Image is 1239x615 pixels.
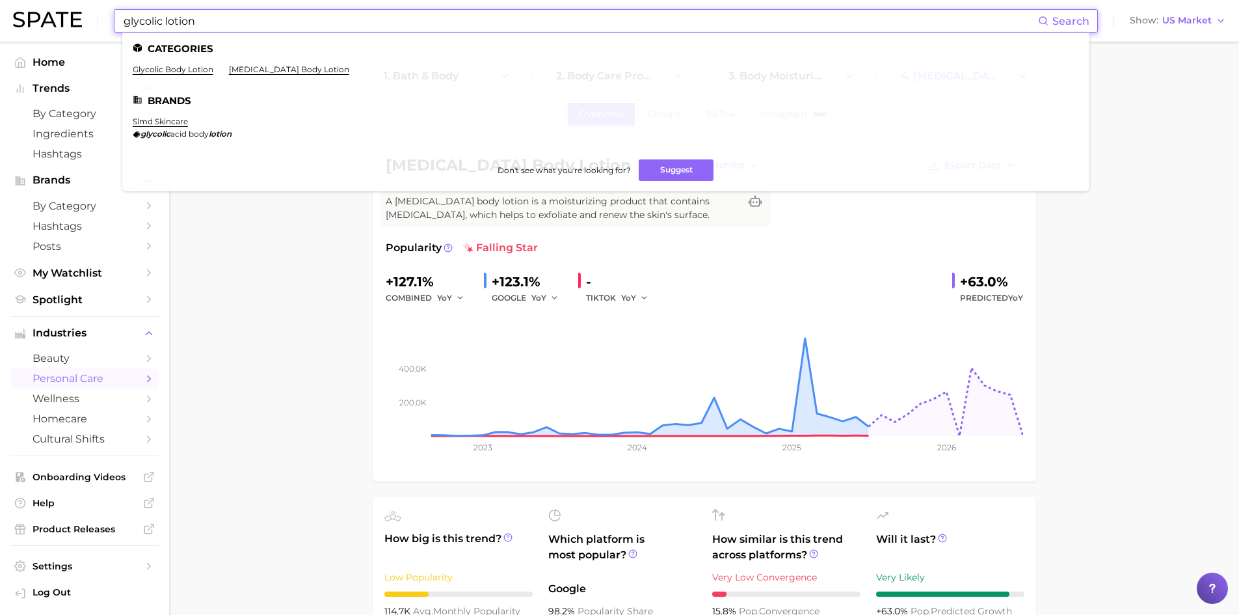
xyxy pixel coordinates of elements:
div: Very Likely [876,569,1024,585]
div: combined [386,290,473,306]
span: Spotlight [33,294,137,306]
span: Home [33,56,137,68]
span: Onboarding Videos [33,471,137,483]
tspan: 2025 [782,443,801,452]
li: Brands [133,95,1079,106]
span: Product Releases [33,523,137,535]
span: Predicted [960,290,1023,306]
span: Which platform is most popular? [548,532,697,575]
span: YoY [621,292,636,303]
span: How big is this trend? [384,531,533,563]
a: Onboarding Videos [10,467,159,487]
a: Spotlight [10,290,159,310]
a: by Category [10,103,159,124]
button: Trends [10,79,159,98]
span: Show [1130,17,1158,24]
div: Very Low Convergence [712,569,860,585]
span: by Category [33,200,137,212]
a: homecare [10,409,159,429]
img: SPATE [13,12,82,27]
span: Will it last? [876,532,1024,563]
a: My Watchlist [10,263,159,283]
span: Search [1052,15,1089,27]
span: wellness [33,392,137,405]
a: Settings [10,556,159,576]
div: +127.1% [386,271,473,292]
a: glycolic body lotion [133,64,213,74]
a: slmd skincare [133,116,188,126]
span: Ingredients [33,128,137,140]
div: 3 / 10 [384,592,533,597]
a: wellness [10,389,159,409]
span: Settings [33,560,137,572]
div: +123.1% [492,271,568,292]
span: by Category [33,107,137,120]
div: 9 / 10 [876,592,1024,597]
button: Industries [10,323,159,343]
tspan: 2026 [937,443,955,452]
div: GOOGLE [492,290,568,306]
span: personal care [33,372,137,385]
span: Posts [33,240,137,253]
button: YoY [621,290,649,306]
a: Help [10,493,159,513]
span: How similar is this trend across platforms? [712,532,860,563]
em: lotion [209,129,232,139]
span: YoY [531,292,546,303]
button: Suggest [639,159,713,181]
span: Hashtags [33,148,137,160]
a: [MEDICAL_DATA] body lotion [229,64,349,74]
div: TIKTOK [586,290,658,306]
span: falling star [463,240,538,256]
span: cultural shifts [33,433,137,445]
a: personal care [10,368,159,389]
button: YoY [437,290,465,306]
div: 1 / 10 [712,592,860,597]
span: US Market [1162,17,1212,24]
img: falling star [463,243,473,253]
a: Posts [10,236,159,256]
a: Product Releases [10,519,159,539]
tspan: 2024 [627,443,646,452]
span: Industries [33,327,137,339]
span: My Watchlist [33,267,137,279]
span: Google [548,581,697,597]
em: glycolic [140,129,170,139]
div: +63.0% [960,271,1023,292]
span: Popularity [386,240,442,256]
a: Log out. Currently logged in with e-mail michelle.ng@mavbeautybrands.com. [10,582,159,605]
a: by Category [10,196,159,216]
a: beauty [10,348,159,368]
a: cultural shifts [10,429,159,449]
span: Help [33,497,137,509]
a: Home [10,52,159,72]
span: beauty [33,352,137,364]
span: YoY [437,292,452,303]
a: Ingredients [10,124,159,144]
a: Hashtags [10,216,159,236]
tspan: 2023 [473,443,492,452]
span: Brands [33,174,137,186]
span: homecare [33,413,137,425]
a: Hashtags [10,144,159,164]
span: Don't see what you're looking for? [498,165,631,175]
span: YoY [1008,293,1023,303]
span: Hashtags [33,220,137,232]
span: Trends [33,83,137,94]
button: ShowUS Market [1126,12,1229,29]
div: Low Popularity [384,569,533,585]
span: acid body [170,129,209,139]
li: Categories [133,43,1079,54]
input: Search here for a brand, industry, or ingredient [122,10,1038,32]
button: Brands [10,171,159,190]
span: A [MEDICAL_DATA] body lotion is a moisturizing product that contains [MEDICAL_DATA], which helps ... [386,195,739,222]
span: Log Out [33,586,148,598]
div: - [586,271,658,292]
button: YoY [531,290,559,306]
